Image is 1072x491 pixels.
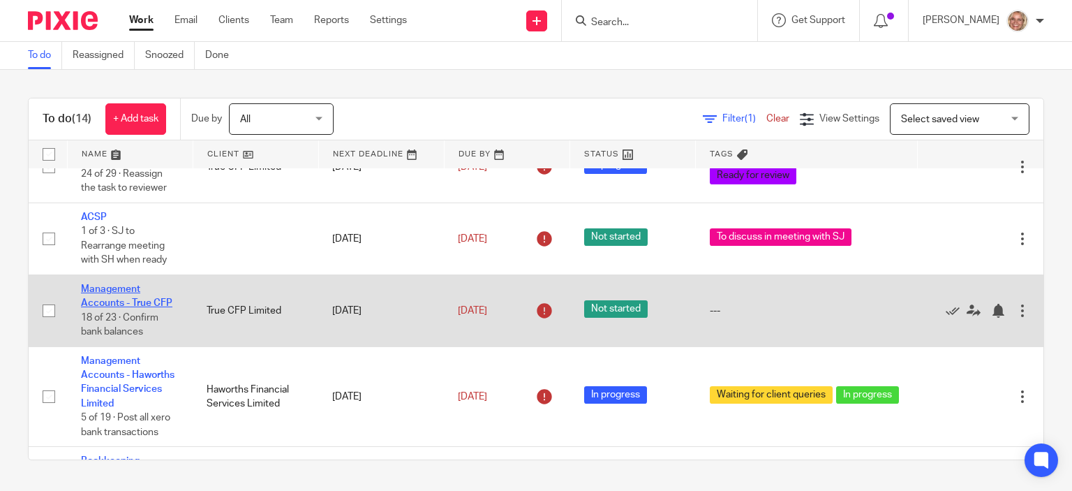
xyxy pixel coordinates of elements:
img: SJ.jpg [1006,10,1029,32]
img: Pixie [28,11,98,30]
a: ACSP [81,212,107,222]
span: Waiting for client queries [710,386,833,404]
span: Get Support [791,15,845,25]
span: Ready for review [710,167,796,184]
span: (14) [72,113,91,124]
span: 24 of 29 · Reassign the task to reviewer [81,169,167,193]
span: Tags [710,150,734,158]
h1: To do [43,112,91,126]
span: Not started [584,228,648,246]
a: Snoozed [145,42,195,69]
a: Clear [766,114,789,124]
a: Team [270,13,293,27]
td: [DATE] [318,203,444,275]
span: [DATE] [458,162,487,172]
td: True CFP Limited [193,275,318,347]
a: To do [28,42,62,69]
div: --- [710,304,904,318]
a: Reports [314,13,349,27]
a: Reassigned [73,42,135,69]
span: Select saved view [901,115,979,124]
p: Due by [191,112,222,126]
span: In progress [584,386,647,404]
a: Email [174,13,198,27]
span: In progress [836,386,899,404]
span: (1) [745,114,756,124]
a: Settings [370,13,407,27]
a: Clients [218,13,249,27]
a: Mark as done [946,304,967,318]
a: Work [129,13,154,27]
span: 18 of 23 · Confirm bank balances [81,313,158,337]
input: Search [590,17,715,29]
span: 1 of 3 · SJ to Rearrange meeting with SH when ready [81,227,167,265]
span: To discuss in meeting with SJ [710,228,851,246]
p: [PERSON_NAME] [923,13,999,27]
span: View Settings [819,114,879,124]
a: Management Accounts - Haworths Financial Services Limited [81,356,174,409]
span: 5 of 19 · Post all xero bank transactions [81,413,170,437]
a: Done [205,42,239,69]
span: [DATE] [458,392,487,402]
td: [DATE] [318,346,444,446]
a: + Add task [105,103,166,135]
span: All [240,115,251,124]
span: [DATE] [458,234,487,244]
a: Management Accounts - True CFP [81,284,172,308]
td: Haworths Financial Services Limited [193,346,318,446]
span: [DATE] [458,306,487,316]
span: Filter [722,114,766,124]
td: [DATE] [318,275,444,347]
span: Not started [584,300,648,318]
